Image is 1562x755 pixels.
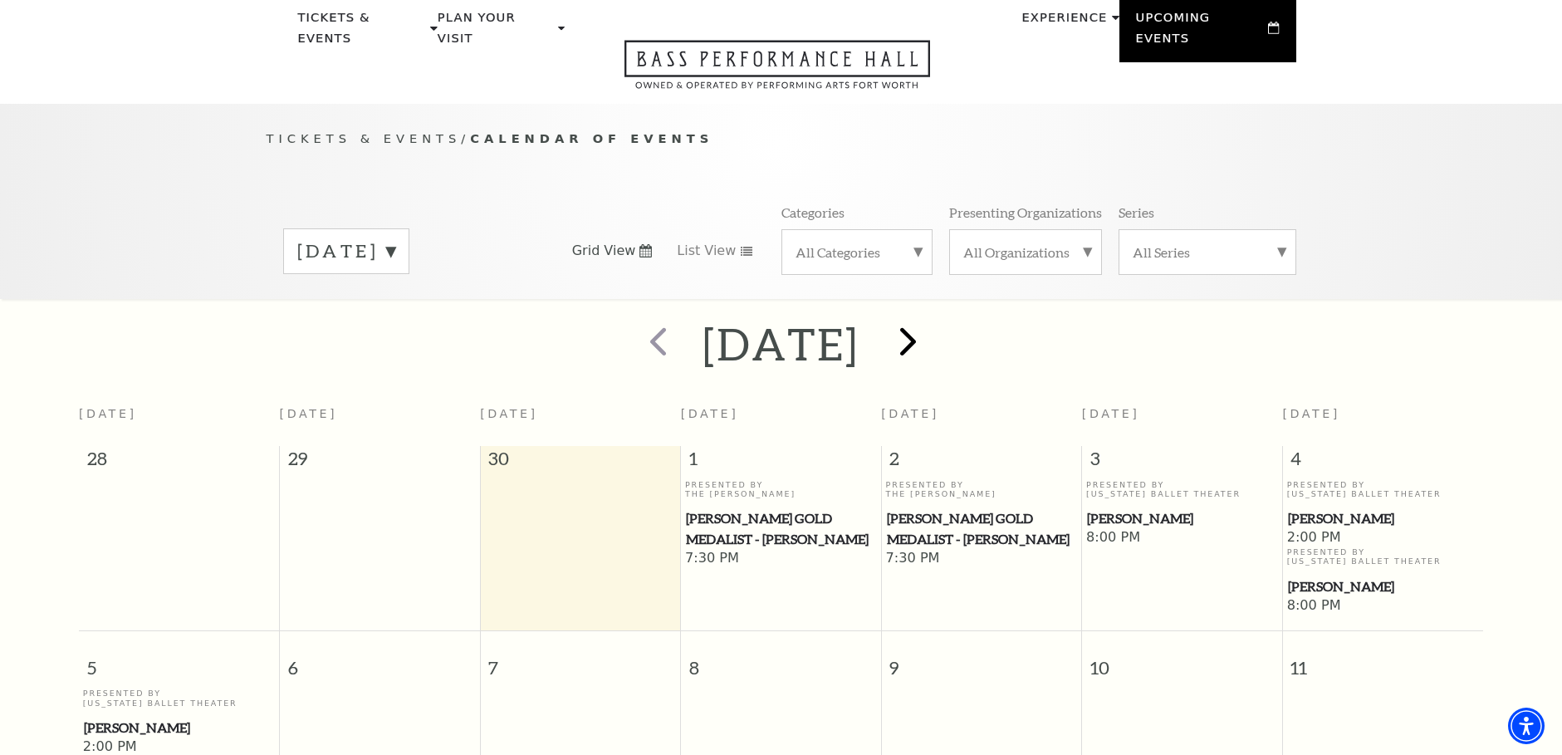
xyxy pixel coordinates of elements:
[481,446,681,479] span: 30
[681,407,739,420] span: [DATE]
[882,446,1082,479] span: 2
[280,631,480,689] span: 6
[703,317,859,370] h2: [DATE]
[882,631,1082,689] span: 9
[572,242,636,260] span: Grid View
[1119,203,1154,221] p: Series
[681,631,881,689] span: 8
[297,238,395,264] label: [DATE]
[886,480,1078,499] p: Presented By The [PERSON_NAME]
[1283,446,1483,479] span: 4
[1082,446,1282,479] span: 3
[1021,7,1107,37] p: Experience
[1287,597,1480,615] span: 8:00 PM
[565,40,990,104] a: Open this option
[1136,7,1265,58] p: Upcoming Events
[949,203,1102,221] p: Presenting Organizations
[881,407,939,420] span: [DATE]
[875,315,936,374] button: next
[686,508,876,549] span: [PERSON_NAME] Gold Medalist - [PERSON_NAME]
[1287,529,1480,547] span: 2:00 PM
[1086,480,1278,499] p: Presented By [US_STATE] Ballet Theater
[781,203,845,221] p: Categories
[963,243,1088,261] label: All Organizations
[886,550,1078,568] span: 7:30 PM
[1288,576,1479,597] span: [PERSON_NAME]
[481,631,681,689] span: 7
[677,242,736,260] span: List View
[1082,631,1282,689] span: 10
[681,446,881,479] span: 1
[1086,529,1278,547] span: 8:00 PM
[1082,407,1140,420] span: [DATE]
[79,407,137,420] span: [DATE]
[438,7,554,58] p: Plan Your Visit
[1287,480,1480,499] p: Presented By [US_STATE] Ballet Theater
[79,631,279,689] span: 5
[1087,508,1277,529] span: [PERSON_NAME]
[1287,547,1480,566] p: Presented By [US_STATE] Ballet Theater
[626,315,687,374] button: prev
[685,550,877,568] span: 7:30 PM
[887,508,1077,549] span: [PERSON_NAME] Gold Medalist - [PERSON_NAME]
[1508,708,1545,744] div: Accessibility Menu
[267,129,1296,150] p: /
[470,131,713,145] span: Calendar of Events
[480,407,538,420] span: [DATE]
[298,7,427,58] p: Tickets & Events
[1282,407,1340,420] span: [DATE]
[1283,631,1483,689] span: 11
[685,480,877,499] p: Presented By The [PERSON_NAME]
[83,689,276,708] p: Presented By [US_STATE] Ballet Theater
[1133,243,1282,261] label: All Series
[84,718,275,738] span: [PERSON_NAME]
[796,243,918,261] label: All Categories
[280,407,338,420] span: [DATE]
[1288,508,1479,529] span: [PERSON_NAME]
[267,131,462,145] span: Tickets & Events
[280,446,480,479] span: 29
[79,446,279,479] span: 28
